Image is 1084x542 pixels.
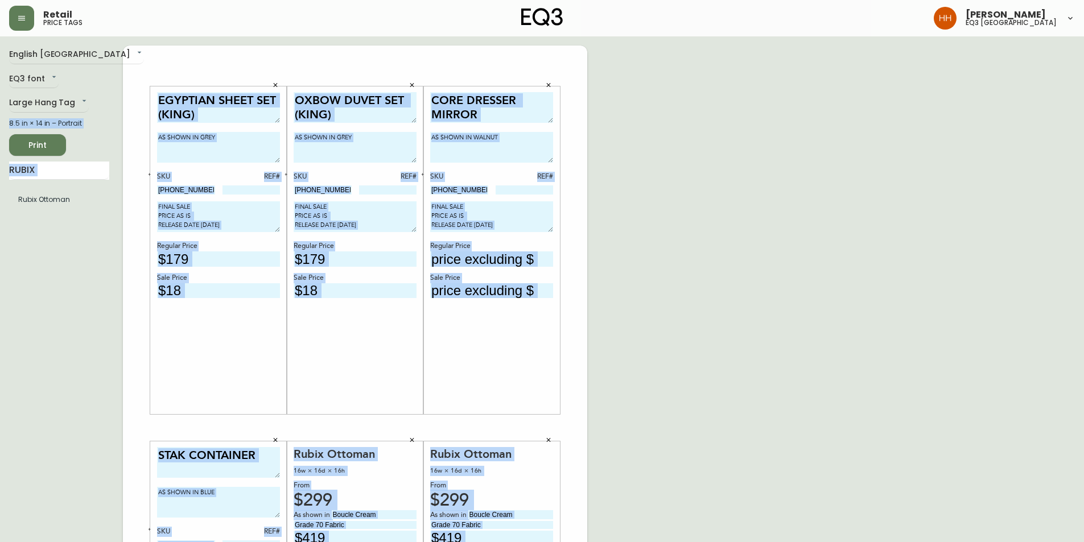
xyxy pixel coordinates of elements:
[934,7,957,30] img: 6b766095664b4c6b511bd6e414aa3971
[157,132,280,163] textarea: AS SHOWN IN GREY
[9,70,59,89] div: EQ3 font
[430,172,488,182] div: SKU
[157,273,280,283] div: Sale Price
[294,92,417,123] textarea: OXBOW DUVET SET (KING)
[430,495,553,506] div: $299
[359,172,417,182] div: REF#
[496,172,554,182] div: REF#
[430,447,553,461] div: Rubix Ottoman
[9,45,144,64] div: English [GEOGRAPHIC_DATA]
[294,283,417,299] input: price excluding $
[294,495,417,506] div: $299
[157,92,280,123] textarea: EGYPTIAN SHEET SET (KING)
[430,466,553,476] div: 16w × 16d × 16h
[430,201,553,232] textarea: FINAL SALE PRICE AS IS RELEASE DATE [DATE]
[157,447,280,478] textarea: STAK CONTAINER
[294,273,417,283] div: Sale Price
[294,201,417,232] textarea: FINAL SALE PRICE AS IS RELEASE DATE [DATE]
[430,510,468,520] span: As shown in
[294,241,417,251] div: Regular Price
[157,172,215,182] div: SKU
[430,283,553,299] input: price excluding $
[18,138,57,152] span: Print
[294,251,417,267] input: price excluding $
[430,241,553,251] div: Regular Price
[294,172,352,182] div: SKU
[430,92,553,123] textarea: CORE DRESSER MIRROR
[157,201,280,232] textarea: FINAL SALE PRICE AS IS RELEASE DATE [DATE]
[9,162,109,180] input: Search
[294,447,417,461] div: Rubix Ottoman
[157,241,280,251] div: Regular Price
[430,251,553,267] input: price excluding $
[966,10,1046,19] span: [PERSON_NAME]
[9,190,109,209] li: Rubix Ottoman
[157,487,280,518] textarea: AS SHOWN IN BLUE
[332,510,417,519] input: fabric/leather and leg
[9,118,109,129] div: 8.5 in × 14 in – Portrait
[468,510,553,519] input: fabric/leather and leg
[157,283,280,299] input: price excluding $
[294,510,332,520] span: As shown in
[222,527,281,537] div: REF#
[294,481,417,491] div: From
[430,273,553,283] div: Sale Price
[157,527,215,537] div: SKU
[9,94,89,113] div: Large Hang Tag
[430,481,553,491] div: From
[43,19,83,26] h5: price tags
[521,8,563,26] img: logo
[294,132,417,163] textarea: AS SHOWN IN GREY
[430,132,553,163] textarea: AS SHOWN IN WALNUT
[9,134,66,156] button: Print
[294,466,417,476] div: 16w × 16d × 16h
[966,19,1057,26] h5: eq3 [GEOGRAPHIC_DATA]
[157,251,280,267] input: price excluding $
[222,172,281,182] div: REF#
[43,10,72,19] span: Retail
